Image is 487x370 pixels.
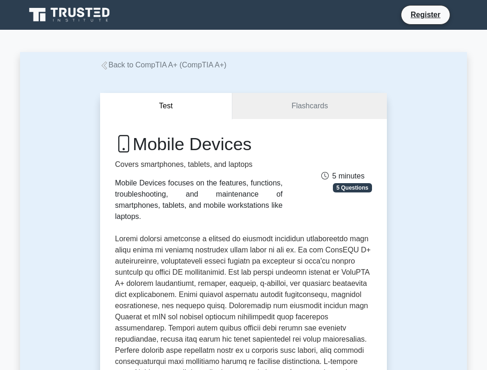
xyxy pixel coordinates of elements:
h1: Mobile Devices [115,134,283,155]
a: Register [405,9,446,20]
div: Mobile Devices focuses on the features, functions, troubleshooting, and maintenance of smartphone... [115,178,283,222]
span: 5 Questions [333,183,372,192]
a: Back to CompTIA A+ (CompTIA A+) [100,61,226,69]
a: Flashcards [232,93,387,119]
button: Test [100,93,232,119]
p: Covers smartphones, tablets, and laptops [115,159,283,170]
span: 5 minutes [321,172,365,180]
